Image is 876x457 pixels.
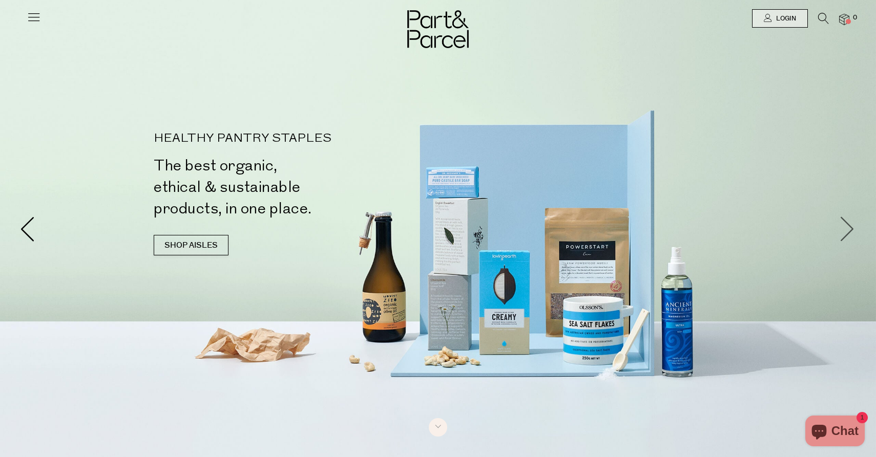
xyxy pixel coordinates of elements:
[752,9,808,28] a: Login
[154,235,228,255] a: SHOP AISLES
[774,14,796,23] span: Login
[839,14,849,25] a: 0
[802,416,868,449] inbox-online-store-chat: Shopify online store chat
[850,13,860,23] span: 0
[154,155,442,220] h2: The best organic, ethical & sustainable products, in one place.
[407,10,469,48] img: Part&Parcel
[154,133,442,145] p: HEALTHY PANTRY STAPLES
